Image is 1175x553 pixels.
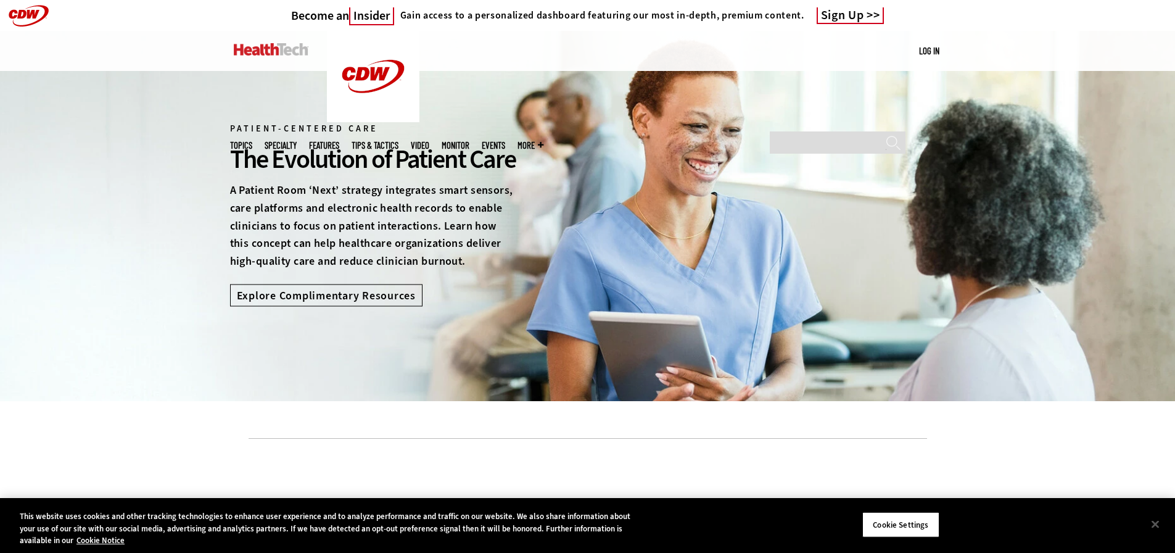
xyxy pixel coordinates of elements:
[327,112,419,125] a: CDW
[411,141,429,150] a: Video
[817,7,884,24] a: Sign Up
[76,535,125,546] a: More information about your privacy
[349,7,394,25] span: Insider
[291,8,394,23] a: Become anInsider
[352,141,398,150] a: Tips & Tactics
[363,457,812,513] iframe: advertisement
[291,8,394,23] h3: Become an
[309,141,339,150] a: Features
[919,44,939,57] div: User menu
[442,141,469,150] a: MonITor
[230,143,516,176] div: The Evolution of Patient Care
[230,141,252,150] span: Topics
[20,510,646,547] div: This website uses cookies and other tracking technologies to enhance user experience and to analy...
[400,9,804,22] h4: Gain access to a personalized dashboard featuring our most in-depth, premium content.
[862,512,939,538] button: Cookie Settings
[919,45,939,56] a: Log in
[1142,510,1169,538] button: Close
[230,284,423,306] a: Explore Complimentary Resources
[230,181,516,270] p: A Patient Room ‘Next’ strategy integrates smart sensors, care platforms and electronic health rec...
[234,43,308,56] img: Home
[265,141,297,150] span: Specialty
[482,141,505,150] a: Events
[327,31,419,122] img: Home
[517,141,543,150] span: More
[394,9,804,22] a: Gain access to a personalized dashboard featuring our most in-depth, premium content.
